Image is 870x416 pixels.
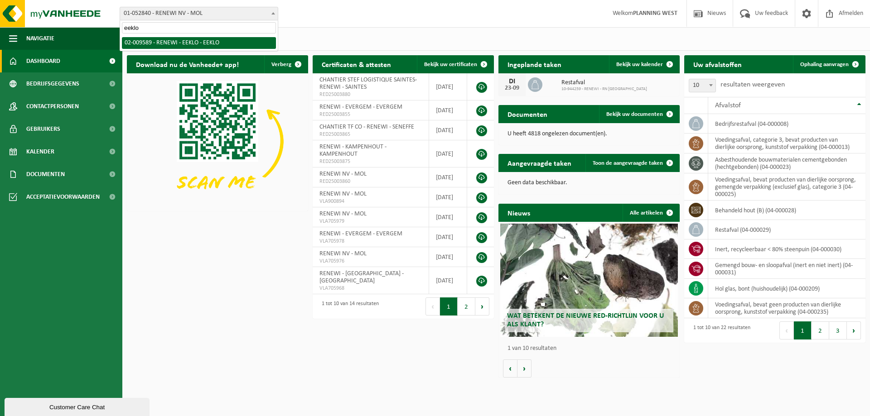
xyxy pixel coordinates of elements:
[429,140,467,167] td: [DATE]
[847,321,861,339] button: Next
[319,230,402,237] span: RENEWI - EVERGEM - EVERGEM
[800,62,849,67] span: Ophaling aanvragen
[779,321,794,339] button: Previous
[720,81,785,88] label: resultaten weergeven
[507,131,671,137] p: U heeft 4818 ongelezen document(en).
[708,220,865,239] td: restafval (04-000029)
[429,167,467,187] td: [DATE]
[517,359,532,378] button: Volgende
[599,105,679,123] a: Bekijk uw documenten
[507,345,675,352] p: 1 van 10 resultaten
[319,131,422,138] span: RED25003865
[319,218,422,225] span: VLA705979
[26,27,54,50] span: Navigatie
[417,55,493,73] a: Bekijk uw certificaten
[26,95,79,118] span: Contactpersonen
[708,134,865,153] td: voedingsafval, categorie 3, bevat producten van dierlijke oorsprong, kunststof verpakking (04-000...
[708,153,865,173] td: asbesthoudende bouwmaterialen cementgebonden (hechtgebonden) (04-000023)
[319,198,422,205] span: VLA900894
[708,298,865,318] td: voedingsafval, bevat geen producten van dierlijke oorsprong, kunststof verpakking (04-000235)
[5,396,151,416] iframe: chat widget
[708,173,865,201] td: voedingsafval, bevat producten van dierlijke oorsprong, gemengde verpakking (exclusief glas), cat...
[689,320,750,340] div: 1 tot 10 van 22 resultaten
[684,55,751,73] h2: Uw afvalstoffen
[429,120,467,140] td: [DATE]
[425,297,440,316] button: Previous
[319,111,422,118] span: RED25003855
[561,86,647,92] span: 10-944259 - RENEWI - RN [GEOGRAPHIC_DATA]
[319,191,367,197] span: RENEWI NV - MOL
[317,296,379,316] div: 1 tot 10 van 14 resultaten
[623,204,679,222] a: Alle artikelen
[264,55,307,73] button: Verberg
[319,143,387,158] span: RENEWI - KAMPENHOUT - KAMPENHOUT
[498,204,539,221] h2: Nieuws
[319,124,414,130] span: CHANTIER TF CO - RENEWI - SENEFFE
[708,114,865,134] td: bedrijfsrestafval (04-000008)
[26,163,65,186] span: Documenten
[498,55,570,73] h2: Ingeplande taken
[26,72,79,95] span: Bedrijfsgegevens
[609,55,679,73] a: Bekijk uw kalender
[26,50,60,72] span: Dashboard
[429,73,467,100] td: [DATE]
[319,270,404,284] span: RENEWI - [GEOGRAPHIC_DATA] - [GEOGRAPHIC_DATA]
[498,154,580,172] h2: Aangevraagde taken
[715,102,741,109] span: Afvalstof
[319,210,367,217] span: RENEWI NV - MOL
[271,62,291,67] span: Verberg
[616,62,663,67] span: Bekijk uw kalender
[26,140,54,163] span: Kalender
[424,62,477,67] span: Bekijk uw certificaten
[503,359,517,378] button: Vorige
[429,207,467,227] td: [DATE]
[429,247,467,267] td: [DATE]
[708,201,865,220] td: behandeld hout (B) (04-000028)
[429,267,467,294] td: [DATE]
[593,160,663,166] span: Toon de aangevraagde taken
[319,158,422,165] span: RED25003875
[120,7,278,20] span: 01-052840 - RENEWI NV - MOL
[319,104,402,110] span: RENEWI - EVERGEM - EVERGEM
[507,180,671,186] p: Geen data beschikbaar.
[793,55,865,73] a: Ophaling aanvragen
[319,285,422,292] span: VLA705968
[122,37,276,49] li: 02-009589 - RENEWI - EEKLO - EEKLO
[475,297,489,316] button: Next
[794,321,812,339] button: 1
[319,171,367,177] span: RENEWI NV - MOL
[319,91,422,98] span: RED25003880
[429,100,467,120] td: [DATE]
[708,259,865,279] td: gemengd bouw- en sloopafval (inert en niet inert) (04-000031)
[585,154,679,172] a: Toon de aangevraagde taken
[689,79,716,92] span: 10
[313,55,400,73] h2: Certificaten & attesten
[127,55,248,73] h2: Download nu de Vanheede+ app!
[319,238,422,245] span: VLA705978
[127,73,308,209] img: Download de VHEPlus App
[689,79,715,92] span: 10
[498,105,556,123] h2: Documenten
[26,186,100,208] span: Acceptatievoorwaarden
[429,187,467,207] td: [DATE]
[606,111,663,117] span: Bekijk uw documenten
[26,118,60,140] span: Gebruikers
[829,321,847,339] button: 3
[812,321,829,339] button: 2
[319,258,422,265] span: VLA705976
[503,85,521,91] div: 23-09
[633,10,677,17] strong: PLANNING WEST
[319,178,422,185] span: RED25003860
[429,227,467,247] td: [DATE]
[458,297,475,316] button: 2
[561,79,647,86] span: Restafval
[708,239,865,259] td: inert, recycleerbaar < 80% steenpuin (04-000030)
[440,297,458,316] button: 1
[507,312,664,328] span: Wat betekent de nieuwe RED-richtlijn voor u als klant?
[319,77,417,91] span: CHANTIER STEF LOGISTIQUE SAINTES- RENEWI - SAINTES
[708,279,865,298] td: hol glas, bont (huishoudelijk) (04-000209)
[319,250,367,257] span: RENEWI NV - MOL
[503,78,521,85] div: DI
